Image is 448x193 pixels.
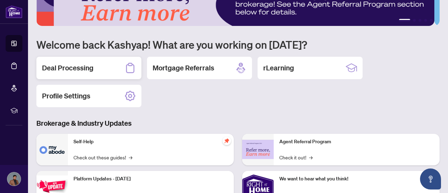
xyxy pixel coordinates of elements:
[36,118,440,128] h3: Brokerage & Industry Updates
[223,137,231,145] span: pushpin
[279,175,434,183] p: We want to hear what you think!
[73,175,228,183] p: Platform Updates - [DATE]
[399,19,410,22] button: 1
[263,63,294,73] h2: rLearning
[73,138,228,146] p: Self-Help
[279,153,313,161] a: Check it out!→
[6,5,22,18] img: logo
[7,172,21,186] img: Profile Icon
[242,140,274,159] img: Agent Referral Program
[424,19,427,22] button: 4
[420,168,441,189] button: Open asap
[430,19,433,22] button: 5
[309,153,313,161] span: →
[36,134,68,165] img: Self-Help
[153,63,214,73] h2: Mortgage Referrals
[419,19,421,22] button: 3
[413,19,416,22] button: 2
[42,63,93,73] h2: Deal Processing
[42,91,90,101] h2: Profile Settings
[36,38,440,51] h1: Welcome back Kashyap! What are you working on [DATE]?
[129,153,132,161] span: →
[73,153,132,161] a: Check out these guides!→
[279,138,434,146] p: Agent Referral Program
